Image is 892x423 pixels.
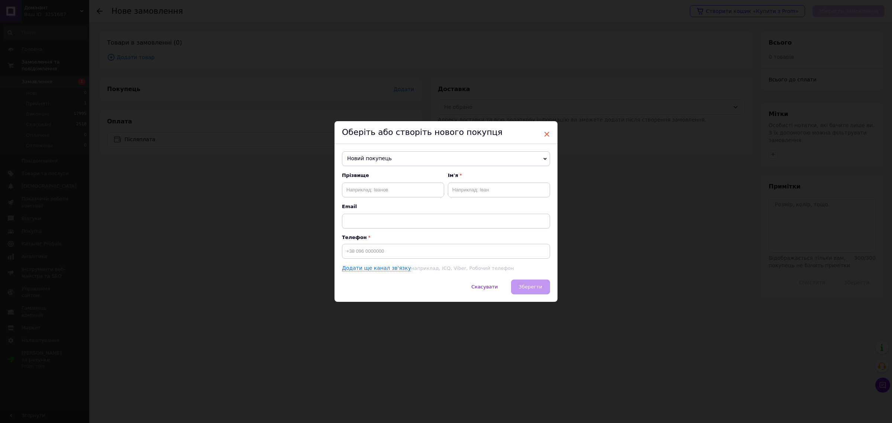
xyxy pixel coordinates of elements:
div: Оберіть або створіть нового покупця [334,121,557,144]
input: Наприклад: Іванов [342,183,444,197]
a: Додати ще канал зв'язку [342,265,411,271]
span: Ім'я [448,172,550,179]
p: Телефон [342,235,550,240]
span: наприклад, ICQ, Viber, Робочий телефон [411,265,514,271]
span: Прізвище [342,172,444,179]
span: Новий покупець [342,151,550,166]
span: × [543,128,550,141]
button: Скасувати [463,280,505,294]
input: Наприклад: Іван [448,183,550,197]
span: Email [342,203,550,210]
span: Скасувати [471,284,498,290]
input: +38 096 0000000 [342,244,550,259]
